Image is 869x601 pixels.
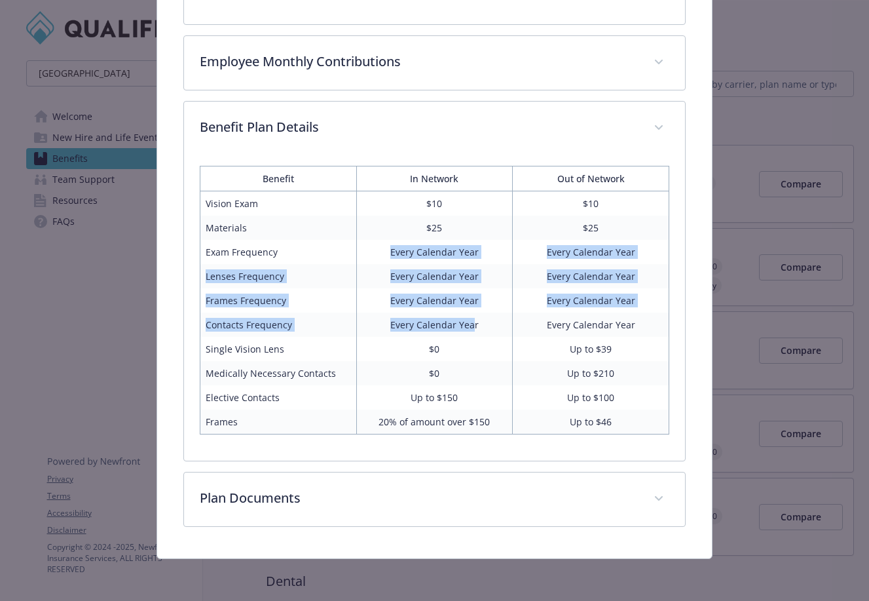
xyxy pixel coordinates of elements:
td: Every Calendar Year [513,264,669,288]
td: Vision Exam [200,191,356,216]
td: Up to $39 [513,337,669,361]
td: Up to $150 [356,385,513,410]
div: Plan Documents [184,473,685,526]
td: Up to $100 [513,385,669,410]
th: Out of Network [513,166,669,191]
td: $0 [356,361,513,385]
td: Exam Frequency [200,240,356,264]
td: Every Calendar Year [513,288,669,313]
td: Up to $210 [513,361,669,385]
p: Employee Monthly Contributions [200,52,638,71]
td: Every Calendar Year [356,288,513,313]
td: Frames [200,410,356,435]
td: Every Calendar Year [356,264,513,288]
th: Benefit [200,166,356,191]
td: $25 [513,216,669,240]
div: Employee Monthly Contributions [184,36,685,90]
td: Contacts Frequency [200,313,356,337]
td: Every Calendar Year [513,240,669,264]
td: $10 [513,191,669,216]
td: Every Calendar Year [356,240,513,264]
td: Every Calendar Year [356,313,513,337]
td: Up to $46 [513,410,669,435]
td: Single Vision Lens [200,337,356,361]
td: $25 [356,216,513,240]
td: Materials [200,216,356,240]
th: In Network [356,166,513,191]
td: Elective Contacts [200,385,356,410]
td: 20% of amount over $150 [356,410,513,435]
p: Plan Documents [200,488,638,508]
td: Medically Necessary Contacts [200,361,356,385]
div: Benefit Plan Details [184,155,685,461]
td: Frames Frequency [200,288,356,313]
div: Benefit Plan Details [184,102,685,155]
td: $0 [356,337,513,361]
td: $10 [356,191,513,216]
p: Benefit Plan Details [200,117,638,137]
td: Lenses Frequency [200,264,356,288]
td: Every Calendar Year [513,313,669,337]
